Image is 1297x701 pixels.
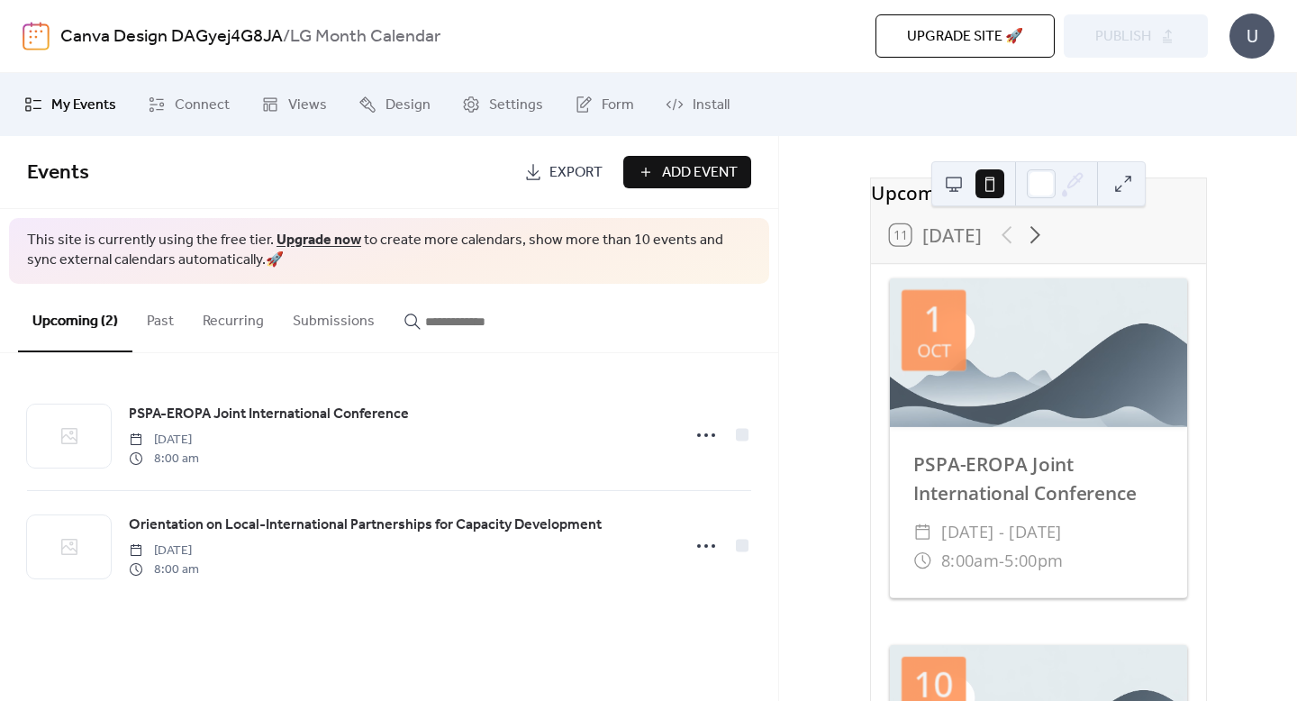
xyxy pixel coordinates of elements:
[11,80,130,129] a: My Events
[889,451,1186,506] div: PSPA-EROPA Joint International Conference
[18,284,132,352] button: Upcoming (2)
[912,546,931,574] div: ​
[561,80,648,129] a: Form
[60,20,283,54] a: Canva Design DAGyej4G8JA
[1004,546,1063,574] span: 5:00pm
[248,80,340,129] a: Views
[602,95,634,116] span: Form
[693,95,730,116] span: Install
[134,80,243,129] a: Connect
[1229,14,1274,59] div: U
[132,284,188,350] button: Past
[129,431,199,450] span: [DATE]
[27,231,751,271] span: This site is currently using the free tier. to create more calendars, show more than 10 events an...
[875,14,1055,58] button: Upgrade site 🚀
[923,302,943,337] div: 1
[489,95,543,116] span: Settings
[175,95,230,116] span: Connect
[998,546,1004,574] span: -
[511,156,616,188] a: Export
[277,226,361,254] a: Upgrade now
[941,546,999,574] span: 8:00am
[129,514,602,536] span: Orientation on Local-International Partnerships for Capacity Development
[907,26,1023,48] span: Upgrade site 🚀
[129,514,602,537] a: Orientation on Local-International Partnerships for Capacity Development
[51,95,116,116] span: My Events
[23,22,50,50] img: logo
[652,80,743,129] a: Install
[549,162,603,184] span: Export
[288,95,327,116] span: Views
[345,80,444,129] a: Design
[290,20,440,54] b: LG Month Calendar
[871,178,1206,206] div: Upcoming events
[385,95,431,116] span: Design
[188,284,278,350] button: Recurring
[27,153,89,193] span: Events
[129,450,199,469] span: 8:00 am
[283,20,290,54] b: /
[129,404,409,425] span: PSPA-EROPA Joint International Conference
[623,156,751,188] button: Add Event
[129,542,199,560] span: [DATE]
[129,403,409,426] a: PSPA-EROPA Joint International Conference
[916,341,950,360] div: Oct
[278,284,389,350] button: Submissions
[662,162,738,184] span: Add Event
[129,560,199,579] span: 8:00 am
[941,518,1062,546] span: [DATE] - [DATE]
[449,80,557,129] a: Settings
[912,518,931,546] div: ​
